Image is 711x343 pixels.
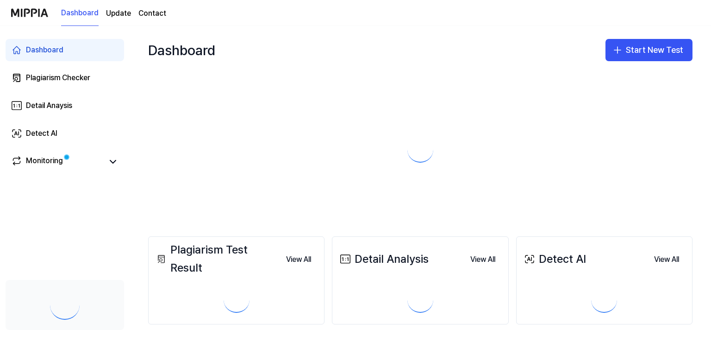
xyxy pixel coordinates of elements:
a: Dashboard [61,0,99,26]
a: Monitoring [11,155,104,168]
a: View All [463,249,503,269]
a: Detail Anaysis [6,95,124,117]
a: View All [279,249,318,269]
a: Plagiarism Checker [6,67,124,89]
a: Update [106,8,131,19]
button: View All [279,250,318,269]
div: Dashboard [26,44,63,56]
a: Contact [138,8,166,19]
button: View All [647,250,686,269]
button: Start New Test [605,39,692,61]
div: Dashboard [148,35,215,65]
div: Monitoring [26,155,63,168]
div: Detect AI [26,128,57,139]
div: Plagiarism Test Result [154,241,279,277]
div: Detail Analysis [338,250,429,268]
div: Detail Anaysis [26,100,72,111]
button: View All [463,250,503,269]
a: Detect AI [6,122,124,145]
a: Dashboard [6,39,124,61]
a: View All [647,249,686,269]
div: Plagiarism Checker [26,72,90,83]
div: Detect AI [522,250,586,268]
